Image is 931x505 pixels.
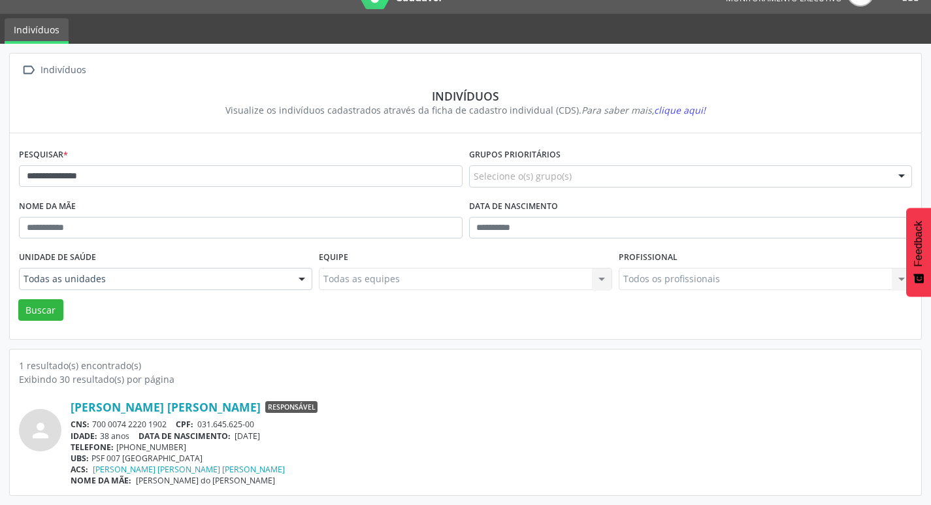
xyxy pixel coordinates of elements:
[71,442,114,453] span: TELEFONE:
[71,400,261,414] a: [PERSON_NAME] [PERSON_NAME]
[19,359,912,372] div: 1 resultado(s) encontrado(s)
[19,248,96,268] label: Unidade de saúde
[38,61,88,80] div: Indivíduos
[71,431,97,442] span: IDADE:
[19,145,68,165] label: Pesquisar
[265,401,318,413] span: Responsável
[71,453,912,464] div: PSF 007 [GEOGRAPHIC_DATA]
[176,419,193,430] span: CPF:
[19,61,38,80] i: 
[235,431,260,442] span: [DATE]
[24,272,286,285] span: Todas as unidades
[197,419,254,430] span: 031.645.625-00
[19,372,912,386] div: Exibindo 30 resultado(s) por página
[139,431,231,442] span: DATA DE NASCIMENTO:
[581,104,706,116] i: Para saber mais,
[619,248,678,268] label: Profissional
[913,221,924,267] span: Feedback
[29,419,52,442] i: person
[19,197,76,217] label: Nome da mãe
[474,169,572,183] span: Selecione o(s) grupo(s)
[319,248,348,268] label: Equipe
[71,419,90,430] span: CNS:
[654,104,706,116] span: clique aqui!
[906,208,931,297] button: Feedback - Mostrar pesquisa
[71,419,912,430] div: 700 0074 2220 1902
[19,61,88,80] a:  Indivíduos
[71,464,88,475] span: ACS:
[71,453,89,464] span: UBS:
[71,442,912,453] div: [PHONE_NUMBER]
[136,475,275,486] span: [PERSON_NAME] do [PERSON_NAME]
[71,431,912,442] div: 38 anos
[5,18,69,44] a: Indivíduos
[93,464,285,475] a: [PERSON_NAME] [PERSON_NAME] [PERSON_NAME]
[18,299,63,321] button: Buscar
[28,103,903,117] div: Visualize os indivíduos cadastrados através da ficha de cadastro individual (CDS).
[469,197,558,217] label: Data de nascimento
[469,145,561,165] label: Grupos prioritários
[28,89,903,103] div: Indivíduos
[71,475,131,486] span: NOME DA MÃE:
